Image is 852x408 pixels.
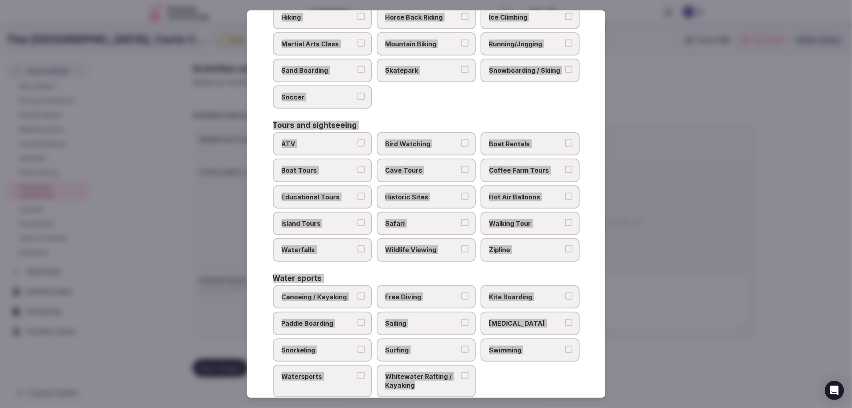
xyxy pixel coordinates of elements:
button: Educational Tours [357,193,365,200]
span: Walking Tour [489,219,563,228]
button: [MEDICAL_DATA] [565,319,572,326]
span: Historic Sites [385,193,459,201]
h3: Tours and sightseeing [273,121,357,129]
span: Kite Boarding [489,293,563,301]
button: Free Diving [461,293,469,300]
button: Waterfalls [357,245,365,253]
button: Soccer [357,93,365,100]
button: Cave Tours [461,166,469,173]
span: Swimming [489,346,563,354]
button: Zipline [565,245,572,253]
button: Horse Back Riding [461,13,469,20]
span: Boat Tours [282,166,355,175]
span: Watersports [282,372,355,381]
span: Coffee Farm Tours [489,166,563,175]
span: Martial Arts Class [282,40,355,48]
span: Skatepark [385,66,459,75]
button: Hiking [357,13,365,20]
button: Island Tours [357,219,365,226]
button: Martial Arts Class [357,40,365,47]
span: Waterfalls [282,245,355,254]
span: Hiking [282,13,355,22]
span: Paddle Boarding [282,319,355,328]
h3: Water sports [273,275,322,282]
button: Bird Watching [461,139,469,147]
span: Snorkeling [282,346,355,354]
span: ATV [282,139,355,148]
button: Watersports [357,372,365,379]
button: Paddle Boarding [357,319,365,326]
button: Historic Sites [461,193,469,200]
button: Sand Boarding [357,66,365,73]
span: Cave Tours [385,166,459,175]
span: Running/Jogging [489,40,563,48]
span: Mountain Biking [385,40,459,48]
button: ATV [357,139,365,147]
span: Hot Air Balloons [489,193,563,201]
span: Canoeing / Kayaking [282,293,355,301]
span: Sailing [385,319,459,328]
button: Boat Tours [357,166,365,173]
button: Snowboarding / Skiing [565,66,572,73]
button: Hot Air Balloons [565,193,572,200]
button: Safari [461,219,469,226]
button: Canoeing / Kayaking [357,293,365,300]
span: Boat Rentals [489,139,563,148]
span: Horse Back Riding [385,13,459,22]
span: Wildlife Viewing [385,245,459,254]
button: Whitewater Rafting / Kayaking [461,372,469,379]
button: Running/Jogging [565,40,572,47]
span: Safari [385,219,459,228]
button: Boat Rentals [565,139,572,147]
span: Island Tours [282,219,355,228]
span: Zipline [489,245,563,254]
button: Mountain Biking [461,40,469,47]
span: Free Diving [385,293,459,301]
button: Coffee Farm Tours [565,166,572,173]
button: Snorkeling [357,346,365,353]
span: Ice Climbing [489,13,563,22]
button: Skatepark [461,66,469,73]
span: Sand Boarding [282,66,355,75]
button: Surfing [461,346,469,353]
button: Wildlife Viewing [461,245,469,253]
span: Educational Tours [282,193,355,201]
span: Bird Watching [385,139,459,148]
span: [MEDICAL_DATA] [489,319,563,328]
span: Soccer [282,93,355,102]
span: Whitewater Rafting / Kayaking [385,372,459,390]
span: Surfing [385,346,459,354]
button: Walking Tour [565,219,572,226]
button: Ice Climbing [565,13,572,20]
button: Sailing [461,319,469,326]
button: Kite Boarding [565,293,572,300]
span: Snowboarding / Skiing [489,66,563,75]
button: Swimming [565,346,572,353]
